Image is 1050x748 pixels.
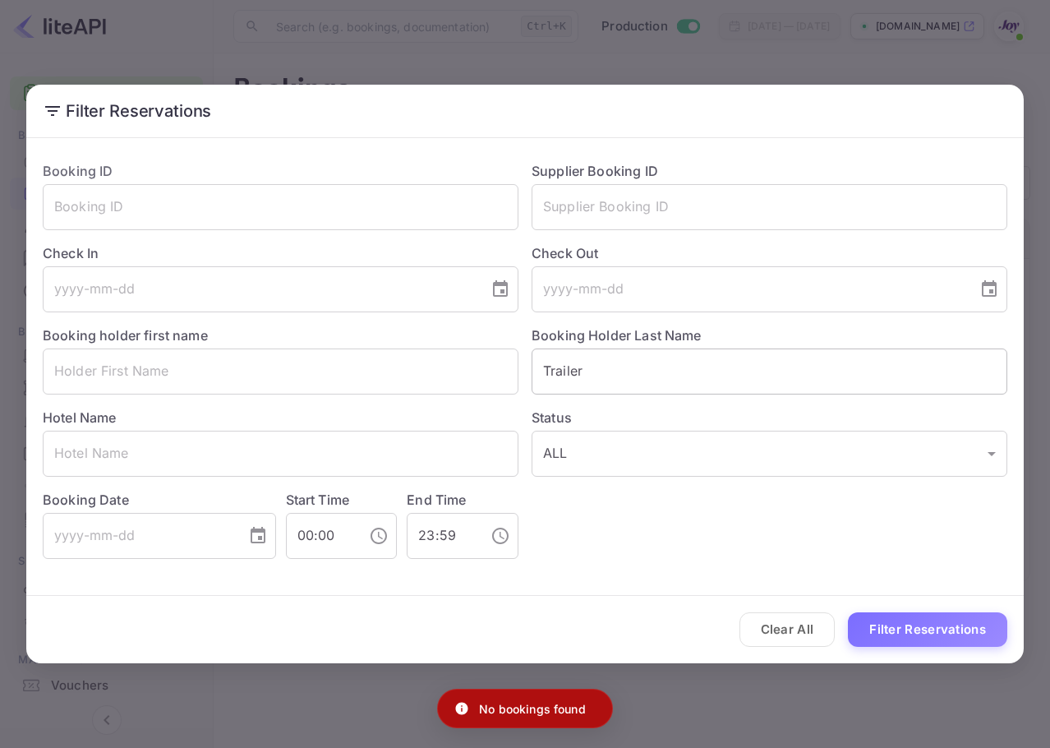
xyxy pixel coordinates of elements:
[43,266,477,312] input: yyyy-mm-dd
[973,273,1006,306] button: Choose date
[532,184,1007,230] input: Supplier Booking ID
[407,513,477,559] input: hh:mm
[532,327,702,344] label: Booking Holder Last Name
[532,408,1007,427] label: Status
[242,519,274,552] button: Choose date
[532,163,658,179] label: Supplier Booking ID
[407,492,466,508] label: End Time
[43,513,235,559] input: yyyy-mm-dd
[43,163,113,179] label: Booking ID
[479,700,586,718] p: No bookings found
[26,85,1024,137] h2: Filter Reservations
[43,243,518,263] label: Check In
[532,266,966,312] input: yyyy-mm-dd
[532,349,1007,395] input: Holder Last Name
[43,490,276,510] label: Booking Date
[484,273,517,306] button: Choose date
[739,612,836,648] button: Clear All
[532,243,1007,263] label: Check Out
[43,184,518,230] input: Booking ID
[43,409,117,426] label: Hotel Name
[286,513,357,559] input: hh:mm
[848,612,1007,648] button: Filter Reservations
[484,519,517,552] button: Choose time, selected time is 11:59 PM
[286,492,350,508] label: Start Time
[43,349,518,395] input: Holder First Name
[362,519,395,552] button: Choose time, selected time is 12:00 AM
[532,431,1007,477] div: ALL
[43,431,518,477] input: Hotel Name
[43,327,208,344] label: Booking holder first name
